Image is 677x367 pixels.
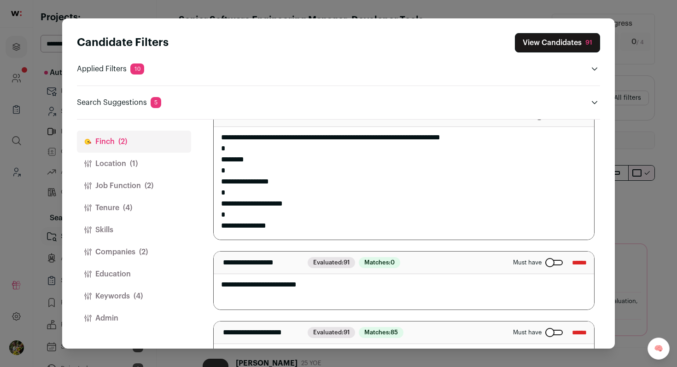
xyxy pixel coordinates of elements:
[77,285,191,307] button: Keywords(4)
[515,33,600,52] button: Close search preferences
[359,327,403,338] span: Matches:
[344,329,350,335] span: 91
[308,257,355,268] span: Evaluated:
[123,202,132,213] span: (4)
[139,247,148,258] span: (2)
[648,338,670,360] a: 🧠
[308,327,355,338] span: Evaluated:
[77,219,191,241] button: Skills
[391,259,395,265] span: 0
[77,307,191,329] button: Admin
[77,241,191,263] button: Companies(2)
[513,329,542,336] span: Must have
[344,259,350,265] span: 91
[359,257,400,268] span: Matches:
[513,259,542,266] span: Must have
[145,180,153,191] span: (2)
[585,38,592,47] div: 91
[77,97,161,108] p: Search Suggestions
[77,175,191,197] button: Job Function(2)
[130,158,138,169] span: (1)
[77,263,191,285] button: Education
[151,97,161,108] span: 5
[77,37,169,48] strong: Candidate Filters
[130,63,144,75] span: 10
[77,63,144,75] p: Applied Filters
[77,153,191,175] button: Location(1)
[118,136,127,147] span: (2)
[589,63,600,75] button: Open applied filters
[77,197,191,219] button: Tenure(4)
[391,329,398,335] span: 85
[77,131,191,153] button: Finch(2)
[134,291,143,302] span: (4)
